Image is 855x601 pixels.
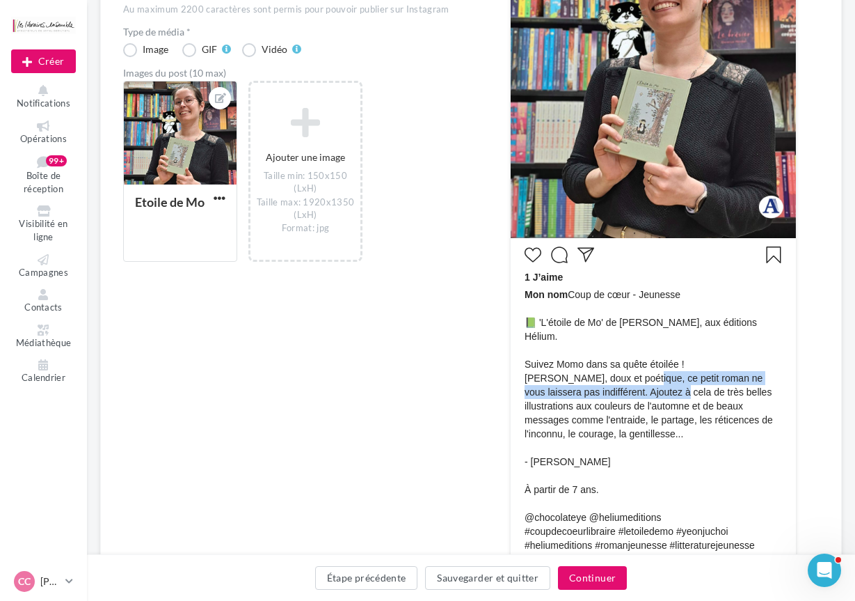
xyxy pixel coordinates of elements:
svg: J’aime [525,247,541,263]
a: Médiathèque [11,322,76,352]
div: Vidéo [262,45,287,54]
a: Contacts [11,286,76,316]
span: Visibilité en ligne [19,219,67,243]
span: Boîte de réception [24,171,63,195]
div: GIF [202,45,217,54]
span: Campagnes [19,267,68,278]
p: [PERSON_NAME] [40,575,60,588]
span: Mon nom [525,289,568,300]
button: Continuer [558,566,627,590]
div: Au maximum 2200 caractères sont permis pour pouvoir publier sur Instagram [123,3,488,16]
button: Étape précédente [315,566,418,590]
div: 1 J’aime [525,270,782,288]
span: Calendrier [22,372,65,383]
span: Médiathèque [16,337,72,348]
iframe: Intercom live chat [808,554,841,587]
a: Opérations [11,118,76,148]
div: Images du post (10 max) [123,68,488,78]
a: Visibilité en ligne [11,203,76,245]
span: Contacts [24,302,63,313]
div: Nouvelle campagne [11,49,76,73]
a: Campagnes [11,251,76,281]
div: Etoile de Mo [135,194,205,210]
div: Image [143,45,168,54]
button: Créer [11,49,76,73]
a: CC [PERSON_NAME] [11,568,76,595]
span: Notifications [17,97,70,109]
span: Opérations [20,133,67,144]
svg: Commenter [551,247,568,263]
label: Type de média * [123,27,488,37]
svg: Enregistrer [765,247,782,263]
svg: Partager la publication [577,247,594,263]
a: Boîte de réception99+ [11,153,76,197]
div: 99+ [46,155,67,166]
button: Sauvegarder et quitter [425,566,550,590]
span: CC [18,575,31,588]
a: Calendrier [11,357,76,387]
span: Coup de cœur - Jeunesse 📗 'L'étoile de Mo' de [PERSON_NAME], aux éditions Hélium. Suivez Momo dan... [525,288,782,566]
button: Notifications [11,82,76,112]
